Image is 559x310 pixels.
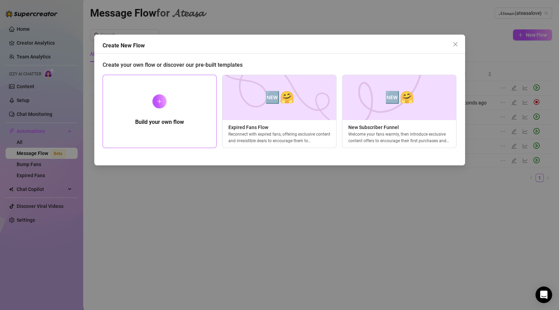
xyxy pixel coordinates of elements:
[450,39,461,50] button: Close
[103,42,465,50] div: Create New Flow
[222,124,336,131] span: Expired Fans Flow
[453,42,458,47] span: close
[157,99,162,104] span: plus
[342,131,456,144] div: Welcome your fans warmly, then introduce exclusive content offers to encourage their first purcha...
[450,42,461,47] span: Close
[265,88,294,107] span: 🆕🤗
[342,124,456,131] span: New Subscriber Funnel
[385,88,414,107] span: 🆕🤗
[222,131,336,144] div: Reconnect with expired fans, offering exclusive content and irresistible deals to encourage them ...
[135,118,184,126] h5: Build your own flow
[535,286,552,303] div: Open Intercom Messenger
[103,62,243,68] span: Create your own flow or discover our pre-built templates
